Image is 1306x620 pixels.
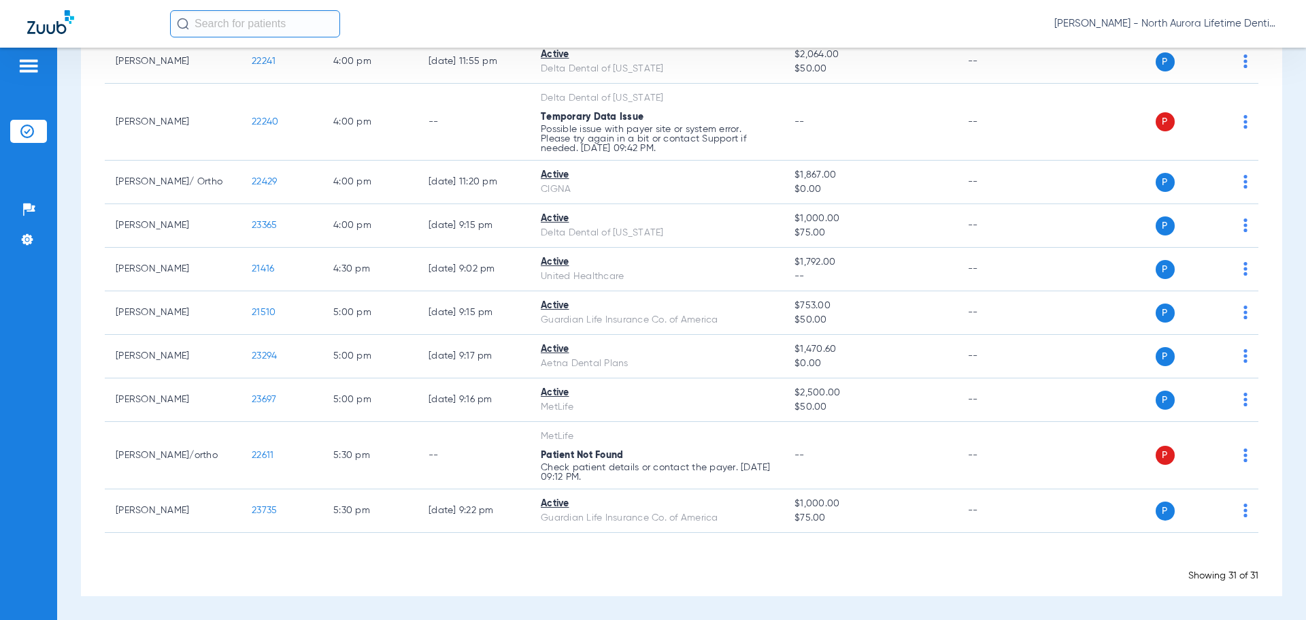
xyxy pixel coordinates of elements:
[1156,52,1175,71] span: P
[1156,502,1175,521] span: P
[541,125,773,153] p: Possible issue with payer site or system error. Please try again in a bit or contact Support if n...
[1156,446,1175,465] span: P
[957,161,1049,204] td: --
[541,168,773,182] div: Active
[541,342,773,357] div: Active
[957,84,1049,161] td: --
[1054,17,1279,31] span: [PERSON_NAME] - North Aurora Lifetime Dentistry
[1243,448,1248,462] img: group-dot-blue.svg
[418,335,530,378] td: [DATE] 9:17 PM
[105,161,241,204] td: [PERSON_NAME]/ Ortho
[105,204,241,248] td: [PERSON_NAME]
[541,270,773,284] div: United Healthcare
[418,378,530,422] td: [DATE] 9:16 PM
[1243,504,1248,517] img: group-dot-blue.svg
[794,182,945,197] span: $0.00
[1156,391,1175,410] span: P
[541,62,773,76] div: Delta Dental of [US_STATE]
[252,351,277,361] span: 23294
[957,422,1049,489] td: --
[794,451,805,460] span: --
[541,451,623,460] span: Patient Not Found
[27,10,74,34] img: Zuub Logo
[1156,173,1175,192] span: P
[418,204,530,248] td: [DATE] 9:15 PM
[418,248,530,291] td: [DATE] 9:02 PM
[1243,306,1248,319] img: group-dot-blue.svg
[105,84,241,161] td: [PERSON_NAME]
[794,313,945,327] span: $50.00
[252,395,276,404] span: 23697
[105,291,241,335] td: [PERSON_NAME]
[541,299,773,313] div: Active
[322,291,418,335] td: 5:00 PM
[418,422,530,489] td: --
[418,40,530,84] td: [DATE] 11:55 PM
[177,18,189,30] img: Search Icon
[322,40,418,84] td: 4:00 PM
[957,204,1049,248] td: --
[957,378,1049,422] td: --
[794,511,945,525] span: $75.00
[541,357,773,371] div: Aetna Dental Plans
[322,335,418,378] td: 5:00 PM
[105,248,241,291] td: [PERSON_NAME]
[957,248,1049,291] td: --
[794,212,945,226] span: $1,000.00
[418,489,530,533] td: [DATE] 9:22 PM
[1243,262,1248,276] img: group-dot-blue.svg
[322,204,418,248] td: 4:00 PM
[541,48,773,62] div: Active
[1156,216,1175,235] span: P
[957,335,1049,378] td: --
[541,511,773,525] div: Guardian Life Insurance Co. of America
[541,386,773,400] div: Active
[541,497,773,511] div: Active
[541,112,643,122] span: Temporary Data Issue
[322,161,418,204] td: 4:00 PM
[105,422,241,489] td: [PERSON_NAME]/ortho
[541,226,773,240] div: Delta Dental of [US_STATE]
[794,299,945,313] span: $753.00
[418,291,530,335] td: [DATE] 9:15 PM
[794,168,945,182] span: $1,867.00
[105,335,241,378] td: [PERSON_NAME]
[1188,571,1258,581] span: Showing 31 of 31
[252,308,275,317] span: 21510
[1243,218,1248,232] img: group-dot-blue.svg
[170,10,340,37] input: Search for patients
[252,221,277,230] span: 23365
[1243,115,1248,129] img: group-dot-blue.svg
[322,422,418,489] td: 5:30 PM
[794,62,945,76] span: $50.00
[794,117,805,127] span: --
[794,497,945,511] span: $1,000.00
[541,400,773,414] div: MetLife
[794,400,945,414] span: $50.00
[541,463,773,482] p: Check patient details or contact the payer. [DATE] 09:12 PM.
[1156,260,1175,279] span: P
[105,378,241,422] td: [PERSON_NAME]
[252,177,277,186] span: 22429
[1156,304,1175,323] span: P
[418,84,530,161] td: --
[1243,175,1248,189] img: group-dot-blue.svg
[541,91,773,105] div: Delta Dental of [US_STATE]
[1243,393,1248,406] img: group-dot-blue.svg
[794,386,945,400] span: $2,500.00
[794,270,945,284] span: --
[1156,112,1175,131] span: P
[1243,54,1248,68] img: group-dot-blue.svg
[105,40,241,84] td: [PERSON_NAME]
[418,161,530,204] td: [DATE] 11:20 PM
[957,40,1049,84] td: --
[541,313,773,327] div: Guardian Life Insurance Co. of America
[541,212,773,226] div: Active
[252,451,273,460] span: 22611
[794,357,945,371] span: $0.00
[794,226,945,240] span: $75.00
[322,489,418,533] td: 5:30 PM
[322,248,418,291] td: 4:30 PM
[1243,349,1248,363] img: group-dot-blue.svg
[541,182,773,197] div: CIGNA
